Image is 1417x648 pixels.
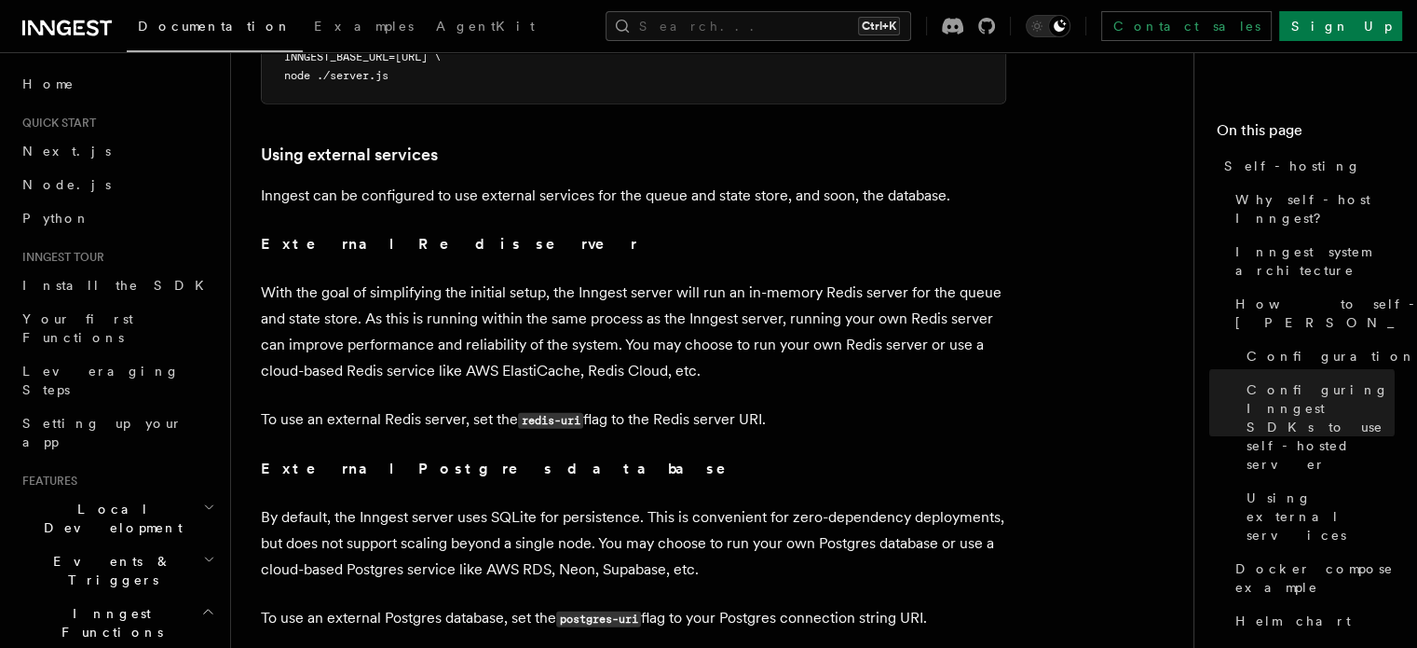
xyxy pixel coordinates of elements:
[15,116,96,131] span: Quick start
[22,144,111,159] span: Next.js
[22,416,183,449] span: Setting up your app
[22,211,90,226] span: Python
[261,183,1006,209] p: Inngest can be configured to use external services for the queue and state store, and soon, the d...
[1235,612,1351,630] span: Helm chart
[1228,552,1395,604] a: Docker compose example
[1239,339,1395,373] a: Configuration
[261,280,1006,384] p: With the goal of simplifying the initial setup, the Inngest server will run an in-memory Redis se...
[858,17,900,35] kbd: Ctrl+K
[425,6,546,50] a: AgentKit
[261,460,752,477] strong: External Postgres database
[22,75,75,93] span: Home
[15,67,219,101] a: Home
[15,134,219,168] a: Next.js
[261,605,1006,632] p: To use an external Postgres database, set the flag to your Postgres connection string URI.
[606,11,911,41] button: Search...Ctrl+K
[1101,11,1272,41] a: Contact sales
[15,492,219,545] button: Local Development
[303,6,425,50] a: Examples
[1217,119,1395,149] h4: On this page
[436,19,535,34] span: AgentKit
[1228,183,1395,235] a: Why self-host Inngest?
[22,311,133,345] span: Your first Functions
[15,604,201,641] span: Inngest Functions
[15,545,219,597] button: Events & Triggers
[15,354,219,407] a: Leveraging Steps
[138,19,292,34] span: Documentation
[261,407,1006,434] p: To use an external Redis server, set the flag to the Redis server URI.
[15,474,77,489] span: Features
[284,50,441,63] span: INNGEST_BASE_URL=[URL] \
[1026,15,1070,37] button: Toggle dark mode
[1228,235,1395,287] a: Inngest system architecture
[1235,242,1395,280] span: Inngest system architecture
[15,552,203,589] span: Events & Triggers
[1217,149,1395,183] a: Self-hosting
[15,201,219,235] a: Python
[1247,489,1395,545] span: Using external services
[22,364,180,397] span: Leveraging Steps
[1235,190,1395,227] span: Why self-host Inngest?
[1228,287,1395,339] a: How to self-host [PERSON_NAME]
[15,250,104,265] span: Inngest tour
[261,235,637,253] strong: External Redis server
[15,407,219,459] a: Setting up your app
[1228,604,1395,638] a: Helm chart
[15,168,219,201] a: Node.js
[1224,157,1361,175] span: Self-hosting
[261,142,438,168] a: Using external services
[284,69,388,82] span: node ./server.js
[22,177,111,192] span: Node.js
[22,278,215,293] span: Install the SDK
[261,504,1006,583] p: By default, the Inngest server uses SQLite for persistence. This is convenient for zero-dependenc...
[1235,559,1395,597] span: Docker compose example
[15,500,203,537] span: Local Development
[15,302,219,354] a: Your first Functions
[556,612,641,627] code: postgres-uri
[1279,11,1402,41] a: Sign Up
[518,413,583,429] code: redis-uri
[1239,373,1395,481] a: Configuring Inngest SDKs to use self-hosted server
[15,269,219,302] a: Install the SDK
[1247,380,1395,474] span: Configuring Inngest SDKs to use self-hosted server
[314,19,414,34] span: Examples
[1239,481,1395,552] a: Using external services
[1247,347,1416,365] span: Configuration
[127,6,303,52] a: Documentation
